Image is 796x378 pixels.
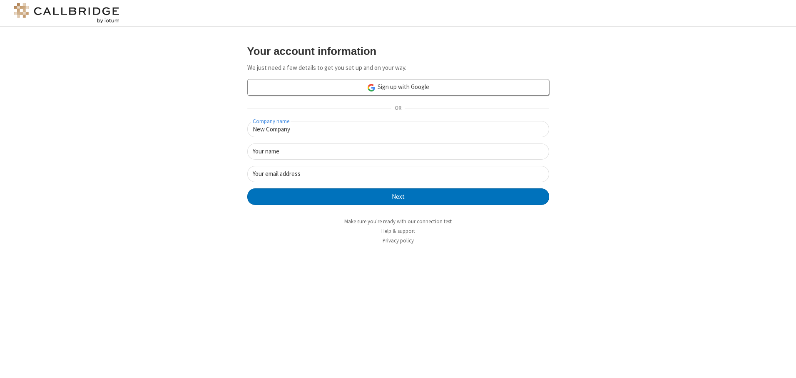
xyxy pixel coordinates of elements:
span: OR [391,103,405,114]
input: Your name [247,143,549,160]
button: Next [247,188,549,205]
a: Help & support [381,227,415,235]
img: logo@2x.png [12,3,121,23]
p: We just need a few details to get you set up and on your way. [247,63,549,73]
input: Your email address [247,166,549,182]
a: Privacy policy [383,237,414,244]
img: google-icon.png [367,83,376,92]
a: Make sure you're ready with our connection test [344,218,452,225]
a: Sign up with Google [247,79,549,96]
input: Company name [247,121,549,137]
h3: Your account information [247,45,549,57]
